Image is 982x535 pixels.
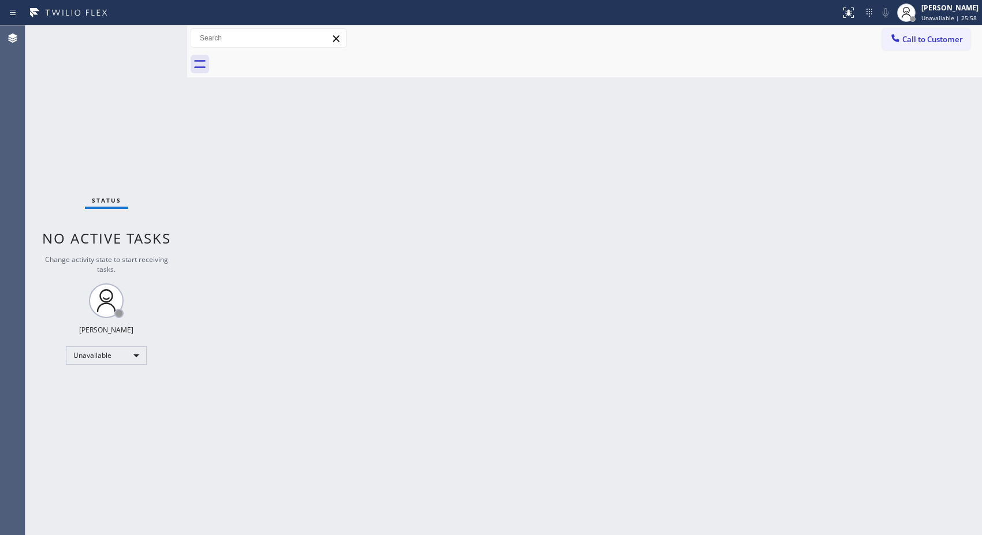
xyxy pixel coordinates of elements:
[79,325,133,335] div: [PERSON_NAME]
[66,346,147,365] div: Unavailable
[92,196,121,204] span: Status
[921,14,977,22] span: Unavailable | 25:58
[191,29,346,47] input: Search
[877,5,894,21] button: Mute
[45,255,168,274] span: Change activity state to start receiving tasks.
[902,34,963,44] span: Call to Customer
[42,229,171,248] span: No active tasks
[921,3,979,13] div: [PERSON_NAME]
[882,28,970,50] button: Call to Customer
